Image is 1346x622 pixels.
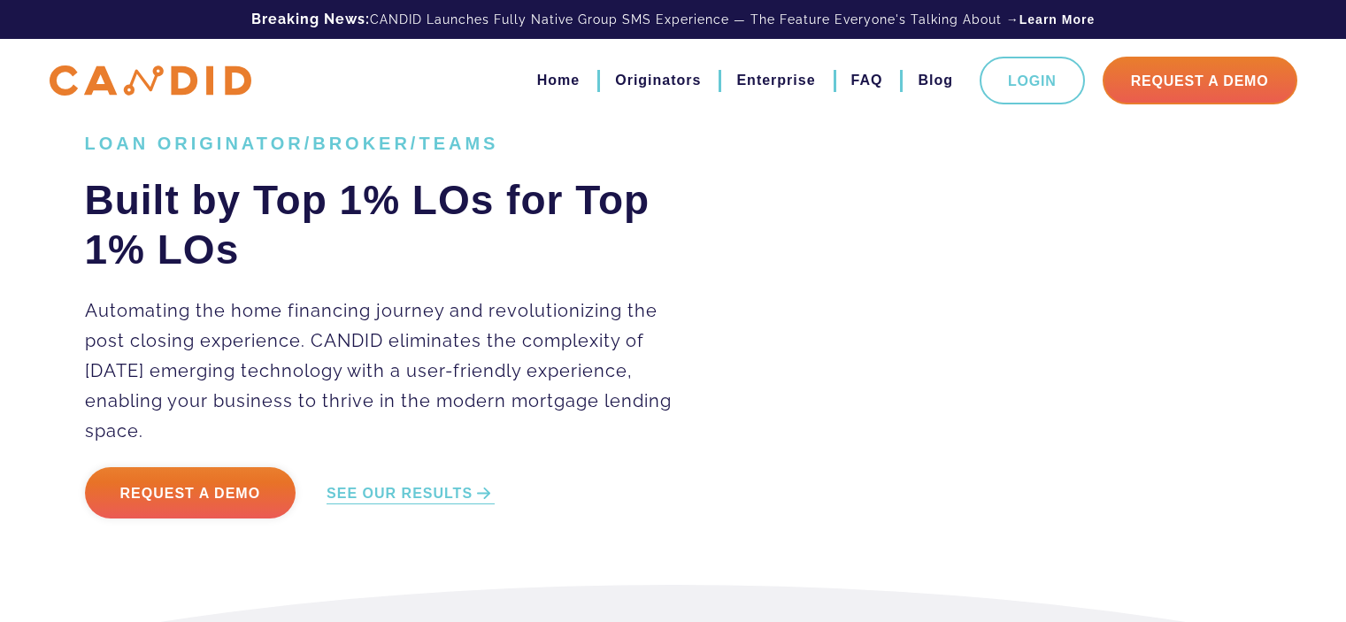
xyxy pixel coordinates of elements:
a: Enterprise [736,65,815,96]
h2: Built by Top 1% LOs for Top 1% LOs [85,175,698,274]
a: Login [980,57,1085,104]
p: Automating the home financing journey and revolutionizing the post closing experience. CANDID eli... [85,296,698,446]
h1: LOAN ORIGINATOR/BROKER/TEAMS [85,133,698,154]
a: Learn More [1019,11,1095,28]
a: Blog [918,65,953,96]
a: Request A Demo [1103,57,1297,104]
img: CANDID APP [50,65,251,96]
a: Originators [615,65,701,96]
a: FAQ [851,65,883,96]
a: Home [537,65,580,96]
a: Request a Demo [85,467,296,518]
a: SEE OUR RESULTS [327,484,495,504]
b: Breaking News: [251,11,370,27]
